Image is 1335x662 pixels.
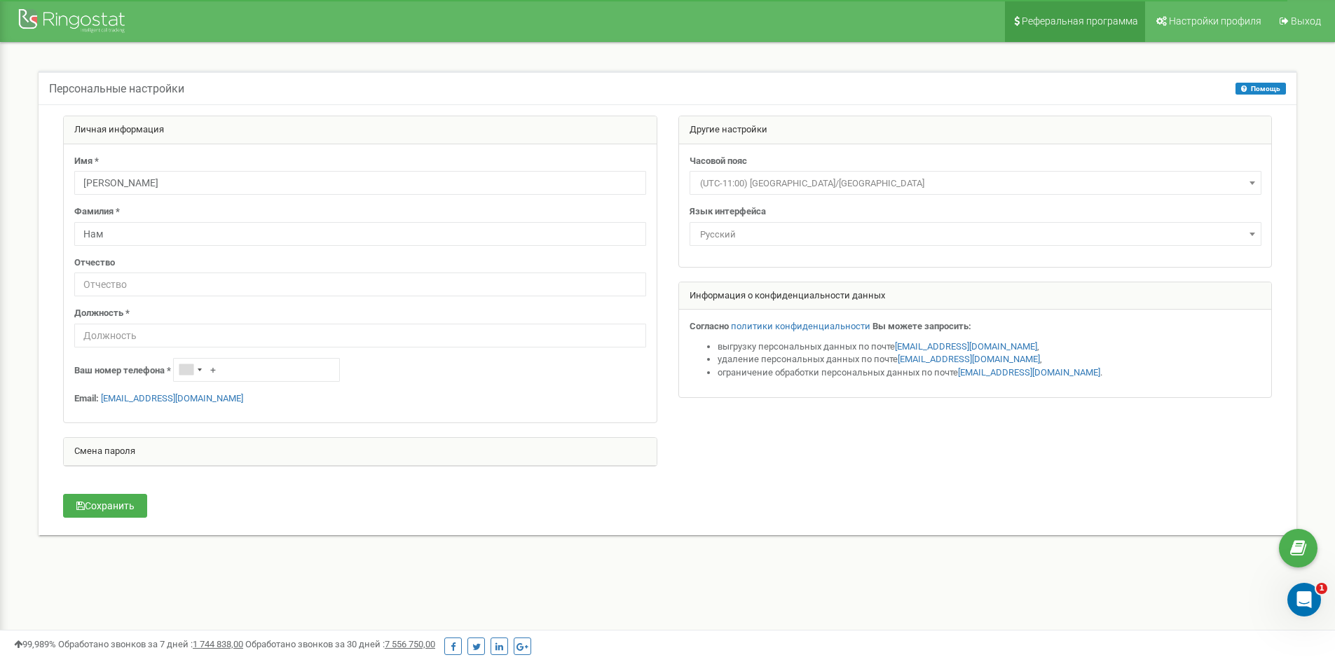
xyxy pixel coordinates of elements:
span: Обработано звонков за 30 дней : [245,639,435,649]
input: Должность [74,324,646,347]
li: удаление персональных данных по почте , [718,353,1261,366]
input: Отчество [74,273,646,296]
label: Должность * [74,307,130,320]
div: Информация о конфиденциальности данных [679,282,1272,310]
label: Фамилия * [74,205,120,219]
a: [EMAIL_ADDRESS][DOMAIN_NAME] [895,341,1037,352]
input: +1-800-555-55-55 [173,358,340,382]
label: Имя * [74,155,99,168]
button: Сохранить [63,494,147,518]
label: Часовой пояс [690,155,747,168]
strong: Email: [74,393,99,404]
strong: Вы можете запросить: [872,321,971,331]
div: Telephone country code [174,359,206,381]
span: Настройки профиля [1169,15,1261,27]
span: 1 [1316,583,1327,594]
u: 7 556 750,00 [385,639,435,649]
label: Отчество [74,256,115,270]
u: 1 744 838,00 [193,639,243,649]
a: [EMAIL_ADDRESS][DOMAIN_NAME] [101,393,243,404]
span: 99,989% [14,639,56,649]
span: Обработано звонков за 7 дней : [58,639,243,649]
label: Ваш номер телефона * [74,364,171,378]
a: политики конфиденциальности [731,321,870,331]
a: [EMAIL_ADDRESS][DOMAIN_NAME] [898,354,1040,364]
strong: Согласно [690,321,729,331]
span: Реферальная программа [1022,15,1138,27]
button: Помощь [1235,83,1286,95]
iframe: Intercom live chat [1287,583,1321,616]
div: Личная информация [64,116,657,144]
input: Имя [74,171,646,195]
a: [EMAIL_ADDRESS][DOMAIN_NAME] [958,367,1100,378]
input: Фамилия [74,222,646,246]
span: Русский [694,225,1257,244]
span: Выход [1291,15,1321,27]
h5: Персональные настройки [49,83,184,95]
li: ограничение обработки персональных данных по почте . [718,366,1261,380]
div: Смена пароля [64,438,657,466]
div: Другие настройки [679,116,1272,144]
span: (UTC-11:00) Pacific/Midway [690,171,1261,195]
span: (UTC-11:00) Pacific/Midway [694,174,1257,193]
label: Язык интерфейса [690,205,766,219]
span: Русский [690,222,1261,246]
li: выгрузку персональных данных по почте , [718,340,1261,354]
